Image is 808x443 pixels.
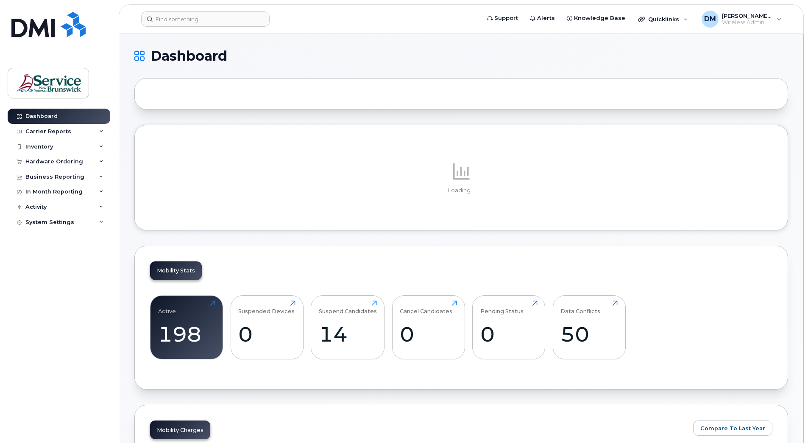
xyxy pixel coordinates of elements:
[400,300,457,355] a: Cancel Candidates0
[319,322,377,347] div: 14
[158,300,176,314] div: Active
[480,300,524,314] div: Pending Status
[700,424,765,432] span: Compare To Last Year
[693,421,772,436] button: Compare To Last Year
[560,300,618,355] a: Data Conflicts50
[319,300,377,355] a: Suspend Candidates14
[238,300,295,314] div: Suspended Devices
[560,322,618,347] div: 50
[238,300,295,355] a: Suspended Devices0
[480,300,538,355] a: Pending Status0
[400,322,457,347] div: 0
[238,322,295,347] div: 0
[150,187,772,194] p: Loading...
[158,300,215,355] a: Active198
[400,300,452,314] div: Cancel Candidates
[158,322,215,347] div: 198
[150,50,227,62] span: Dashboard
[480,322,538,347] div: 0
[560,300,600,314] div: Data Conflicts
[319,300,377,314] div: Suspend Candidates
